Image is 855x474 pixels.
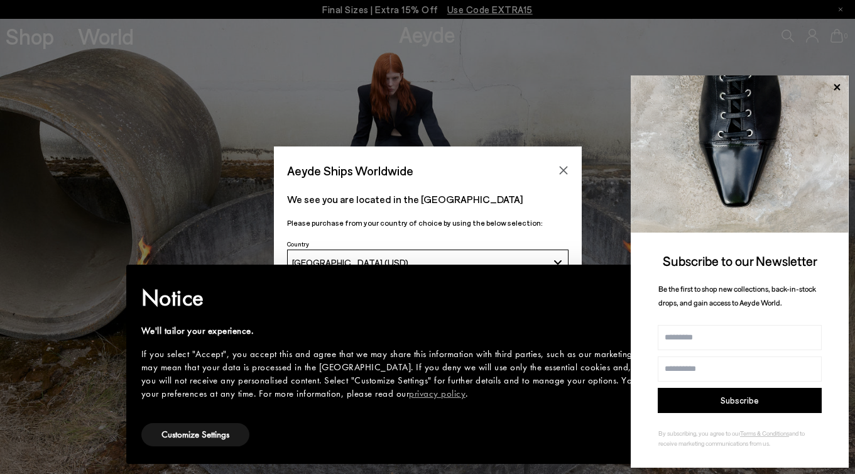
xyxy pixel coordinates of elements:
button: Close [554,161,573,180]
span: Country [287,240,309,248]
div: If you select "Accept", you accept this and agree that we may share this information with third p... [141,348,694,400]
p: Please purchase from your country of choice by using the below selection: [287,217,569,229]
button: Subscribe [658,388,822,413]
a: Terms & Conditions [740,429,789,437]
span: Aeyde Ships Worldwide [287,160,413,182]
div: We'll tailor your experience. [141,324,694,338]
p: We see you are located in the [GEOGRAPHIC_DATA] [287,192,569,207]
span: Subscribe to our Newsletter [663,253,817,268]
img: ca3f721fb6ff708a270709c41d776025.jpg [631,75,849,233]
span: Be the first to shop new collections, back-in-stock drops, and gain access to Aeyde World. [658,284,816,307]
a: privacy policy [409,387,466,400]
h2: Notice [141,282,694,314]
button: Customize Settings [141,423,249,446]
span: By subscribing, you agree to our [658,429,740,437]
